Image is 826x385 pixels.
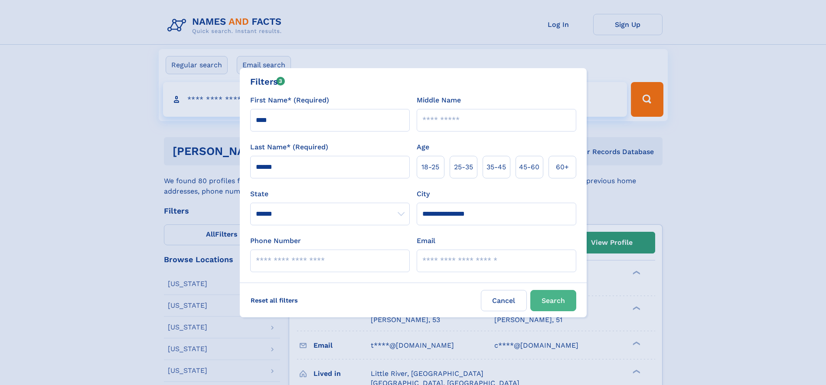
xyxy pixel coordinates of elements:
[250,142,328,152] label: Last Name* (Required)
[250,189,410,199] label: State
[417,189,430,199] label: City
[530,290,576,311] button: Search
[421,162,439,172] span: 18‑25
[481,290,527,311] label: Cancel
[250,95,329,105] label: First Name* (Required)
[250,236,301,246] label: Phone Number
[519,162,539,172] span: 45‑60
[486,162,506,172] span: 35‑45
[245,290,304,311] label: Reset all filters
[250,75,285,88] div: Filters
[454,162,473,172] span: 25‑35
[417,95,461,105] label: Middle Name
[417,142,429,152] label: Age
[556,162,569,172] span: 60+
[417,236,435,246] label: Email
